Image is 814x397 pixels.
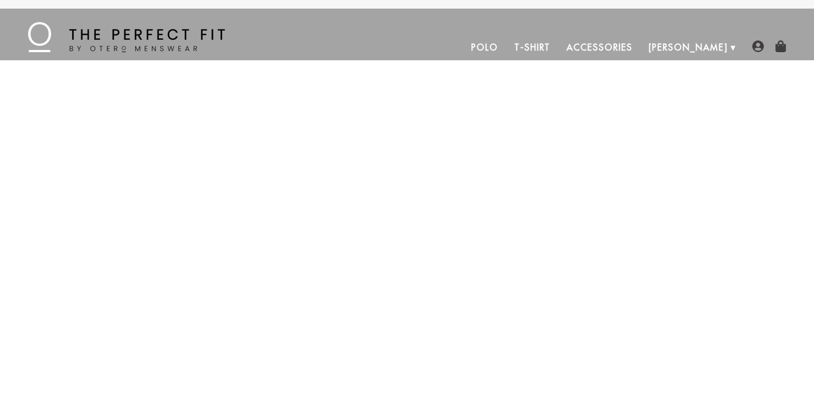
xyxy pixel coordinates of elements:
img: The Perfect Fit - by Otero Menswear - Logo [28,22,225,52]
img: user-account-icon.png [752,40,764,52]
a: [PERSON_NAME] [641,34,736,60]
a: Polo [463,34,506,60]
a: T-Shirt [506,34,558,60]
a: Accessories [558,34,640,60]
img: shopping-bag-icon.png [775,40,787,52]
